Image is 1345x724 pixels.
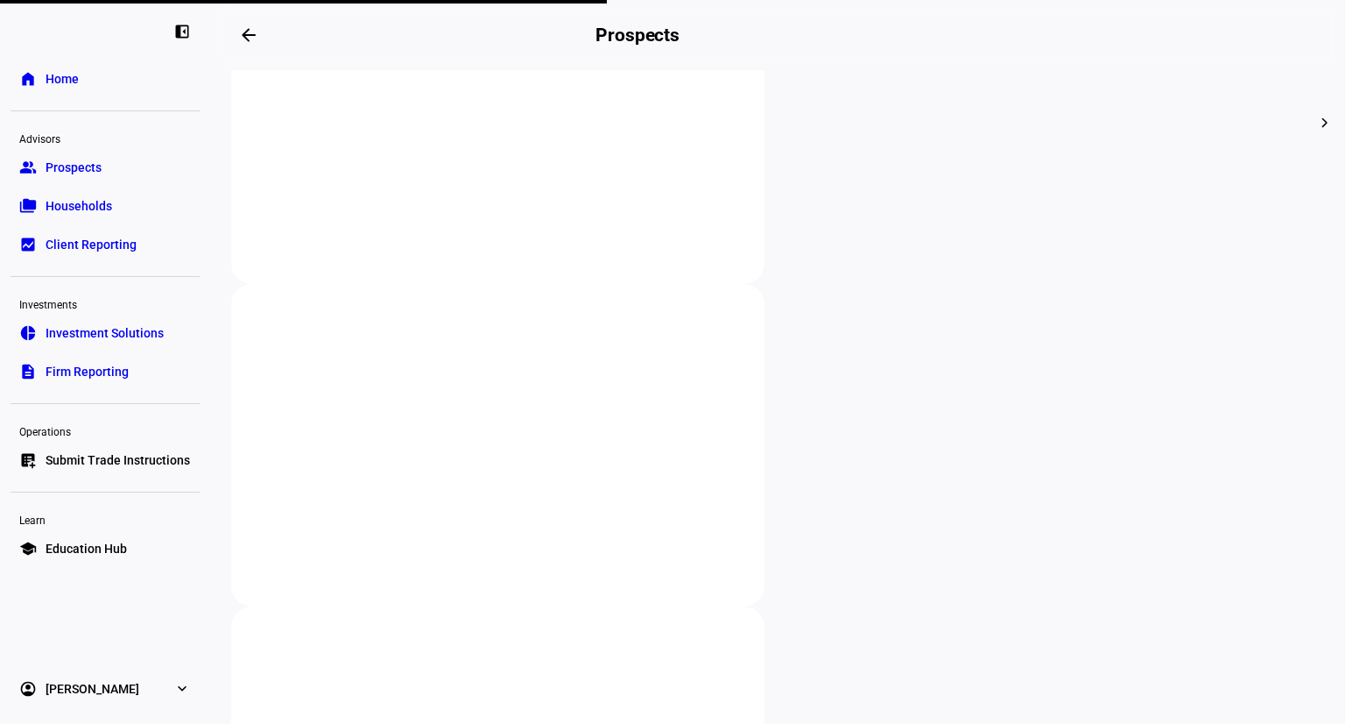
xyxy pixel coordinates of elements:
a: homeHome [11,61,200,96]
eth-mat-symbol: description [19,363,37,380]
eth-mat-symbol: account_circle [19,680,37,698]
span: Submit Trade Instructions [46,451,190,469]
a: descriptionFirm Reporting [11,354,200,389]
div: Operations [11,418,200,443]
span: Households [46,197,112,215]
eth-mat-symbol: school [19,540,37,557]
eth-mat-symbol: bid_landscape [19,236,37,253]
eth-mat-symbol: list_alt_add [19,451,37,469]
div: Learn [11,507,200,531]
a: pie_chartInvestment Solutions [11,316,200,351]
span: Home [46,70,79,88]
span: Prospects [46,159,102,176]
span: Firm Reporting [46,363,129,380]
eth-mat-symbol: folder_copy [19,197,37,215]
span: Client Reporting [46,236,137,253]
eth-mat-symbol: group [19,159,37,176]
mat-icon: arrow_backwards [238,25,259,46]
div: Advisors [11,125,200,150]
a: groupProspects [11,150,200,185]
a: bid_landscapeClient Reporting [11,227,200,262]
eth-mat-symbol: expand_more [173,680,191,698]
a: folder_copyHouseholds [11,188,200,224]
eth-mat-symbol: left_panel_close [173,23,191,40]
span: [PERSON_NAME] [46,680,139,698]
eth-mat-symbol: home [19,70,37,88]
h2: Prospects [595,25,680,46]
div: Investments [11,291,200,316]
span: Investment Solutions [46,324,164,342]
mat-icon: chevron_right [1314,112,1335,133]
eth-mat-symbol: pie_chart [19,324,37,342]
span: Education Hub [46,540,127,557]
